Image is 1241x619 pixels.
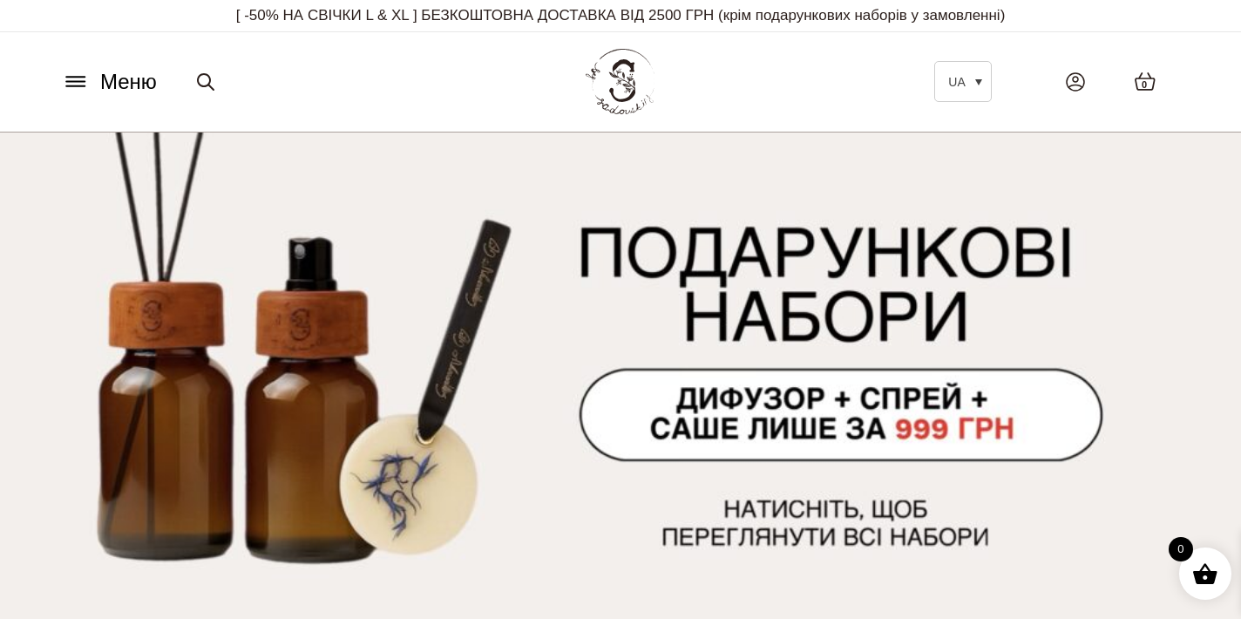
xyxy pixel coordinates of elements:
[1116,54,1174,109] a: 0
[57,65,162,99] button: Меню
[1142,78,1147,92] span: 0
[948,75,965,89] span: UA
[1169,537,1193,561] span: 0
[934,61,992,102] a: UA
[100,66,157,98] span: Меню
[586,49,655,114] img: BY SADOVSKIY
